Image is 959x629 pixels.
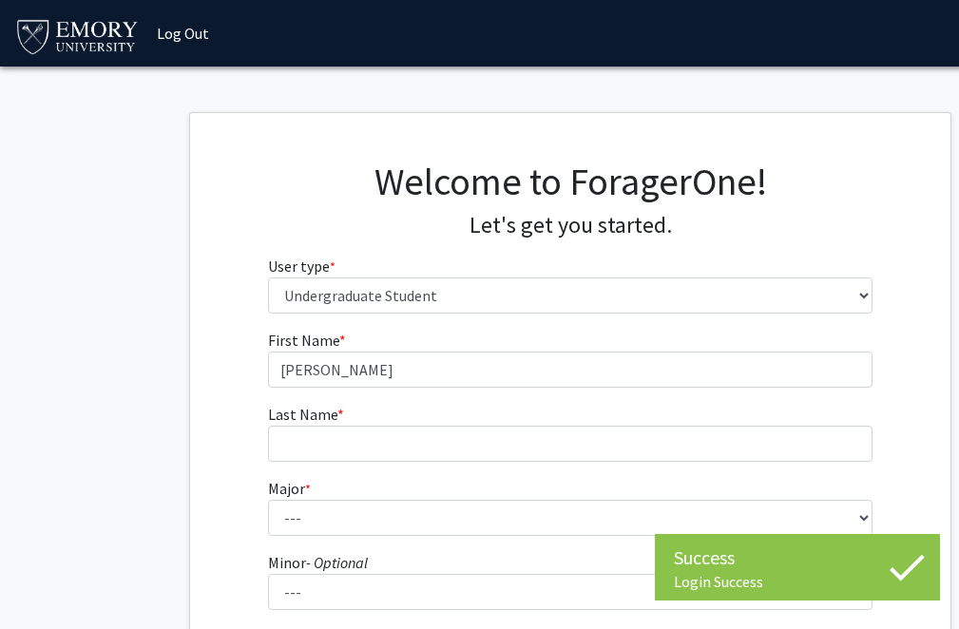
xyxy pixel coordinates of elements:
span: Last Name [268,405,337,424]
img: Emory University Logo [14,14,141,57]
label: User type [268,255,336,277]
h1: Welcome to ForagerOne! [268,159,873,204]
div: Login Success [674,572,921,591]
i: - Optional [306,553,368,572]
iframe: Chat [14,543,81,615]
label: Major [268,477,311,500]
span: First Name [268,331,339,350]
h4: Let's get you started. [268,212,873,239]
label: Minor [268,551,368,574]
div: Success [674,543,921,572]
